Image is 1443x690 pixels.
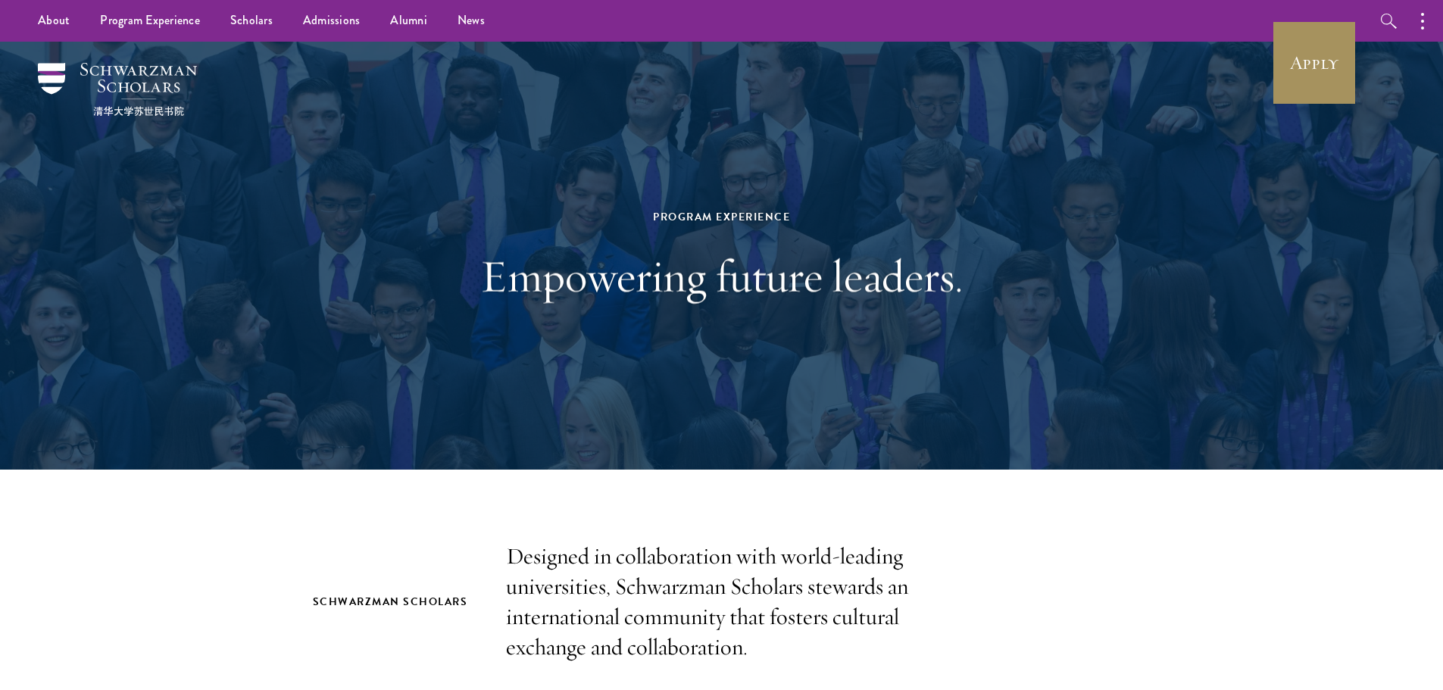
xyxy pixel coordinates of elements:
[461,249,983,304] h1: Empowering future leaders.
[1272,20,1357,105] a: Apply
[506,542,938,663] p: Designed in collaboration with world-leading universities, Schwarzman Scholars stewards an intern...
[461,208,983,226] div: Program Experience
[38,63,197,116] img: Schwarzman Scholars
[313,592,476,611] h2: Schwarzman Scholars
